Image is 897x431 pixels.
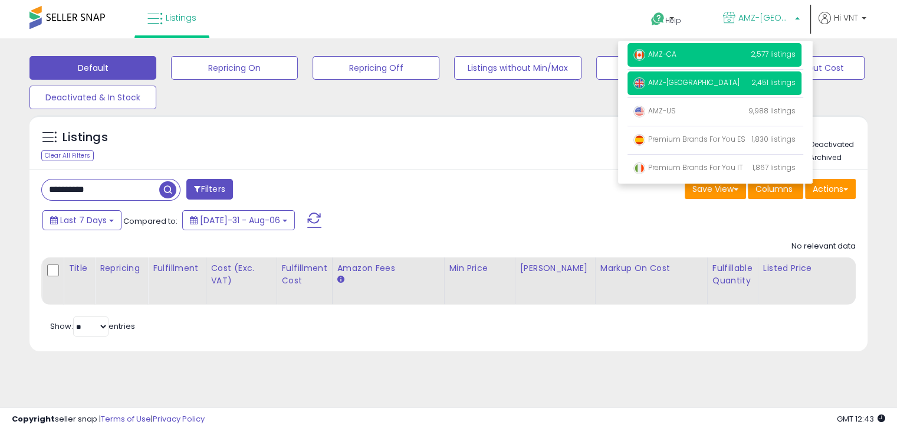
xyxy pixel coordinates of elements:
span: 2,451 listings [751,77,796,87]
span: Show: entries [50,321,135,332]
small: Amazon Fees. [337,275,344,285]
div: Fulfillment Cost [282,262,327,287]
span: AMZ-[GEOGRAPHIC_DATA] [738,12,791,24]
button: Non Competitive [596,56,723,80]
img: usa.png [633,106,645,117]
span: 1,867 listings [753,162,796,172]
span: Help [665,15,681,25]
a: Privacy Policy [153,413,205,425]
button: Default [29,56,156,80]
div: Title [68,262,90,275]
span: Listings [166,12,196,24]
div: Cost (Exc. VAT) [211,262,272,287]
img: italy.png [633,162,645,174]
a: Help [642,3,704,38]
span: AMZ-CA [633,49,676,59]
button: Actions [805,179,856,199]
div: Listed Price [763,262,865,275]
button: Repricing Off [313,56,439,80]
span: 2,577 listings [751,49,796,59]
div: Fulfillable Quantity [712,262,753,287]
button: Repricing On [171,56,298,80]
button: Last 7 Days [42,210,121,230]
span: 1,830 listings [752,134,796,144]
a: Terms of Use [101,413,151,425]
img: uk.png [633,77,645,89]
h5: Listings [63,129,108,146]
div: No relevant data [791,241,856,252]
a: Hi VNT [819,12,866,38]
strong: Copyright [12,413,55,425]
button: Filters [186,179,232,200]
span: Compared to: [123,215,178,227]
span: Hi VNT [834,12,858,24]
span: AMZ-US [633,106,676,116]
div: Markup on Cost [600,262,702,275]
label: Deactivated [809,139,853,149]
span: Columns [755,183,793,195]
i: Get Help [650,12,665,27]
span: [DATE]-31 - Aug-06 [200,214,280,226]
button: Listings without Min/Max [454,56,581,80]
button: Deactivated & In Stock [29,86,156,109]
span: Premium Brands For You ES [633,134,745,144]
span: AMZ-[GEOGRAPHIC_DATA] [633,77,740,87]
img: canada.png [633,49,645,61]
div: Amazon Fees [337,262,439,275]
div: [PERSON_NAME] [520,262,590,275]
div: Fulfillment [153,262,201,275]
span: 9,988 listings [748,106,796,116]
span: Last 7 Days [60,214,107,226]
button: Save View [685,179,746,199]
div: Min Price [449,262,510,275]
button: Columns [748,179,803,199]
th: The percentage added to the cost of goods (COGS) that forms the calculator for Min & Max prices. [595,257,707,305]
div: Repricing [100,262,143,275]
img: spain.png [633,134,645,146]
div: Clear All Filters [41,150,94,161]
span: 2025-08-14 12:43 GMT [837,413,885,425]
label: Archived [809,152,841,162]
span: Premium Brands For You IT [633,162,743,172]
button: [DATE]-31 - Aug-06 [182,210,295,230]
div: seller snap | | [12,414,205,425]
